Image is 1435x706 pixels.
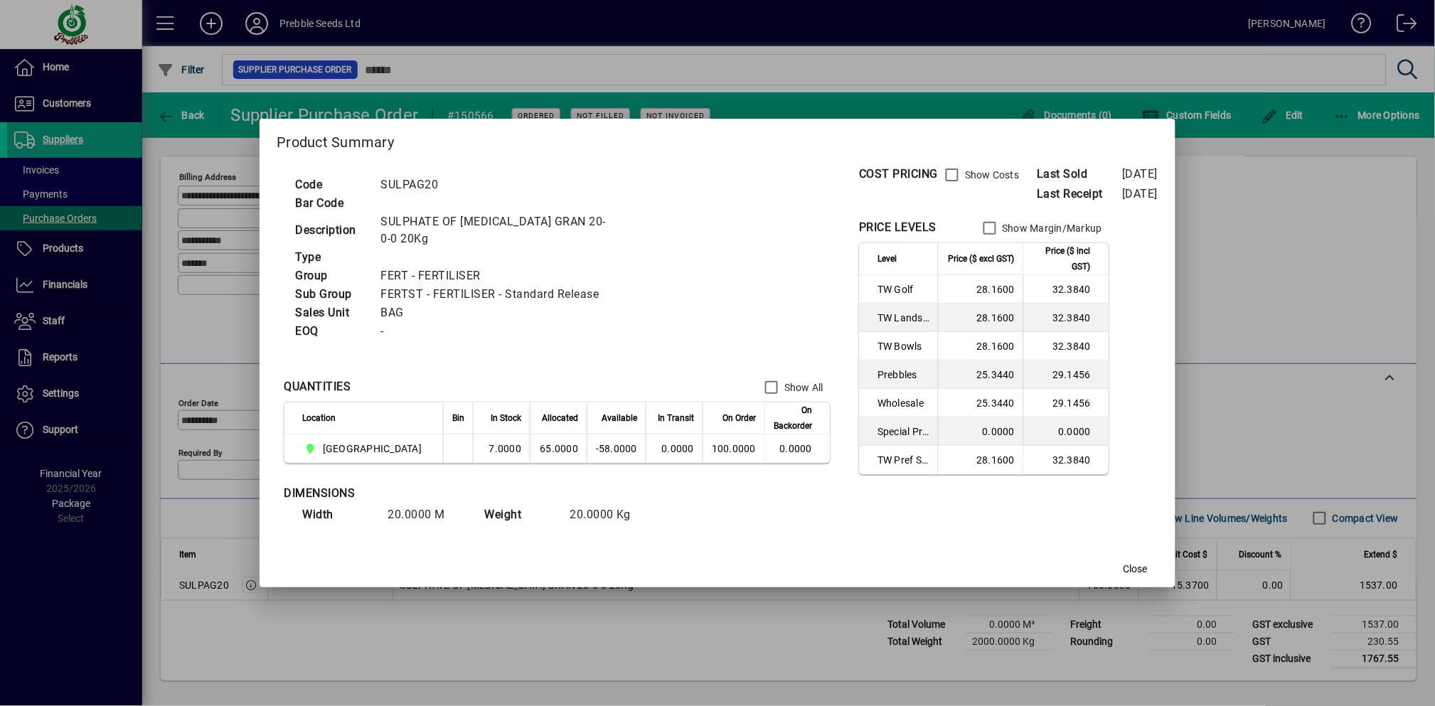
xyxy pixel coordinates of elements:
div: PRICE LEVELS [859,219,937,236]
td: 25.3440 [938,389,1023,417]
td: 7.0000 [473,434,530,463]
div: COST PRICING [859,166,938,183]
td: 32.3840 [1023,446,1109,474]
td: 28.1600 [938,275,1023,304]
span: [GEOGRAPHIC_DATA] [323,442,422,456]
span: TW Golf [877,282,929,296]
span: Price ($ incl GST) [1033,243,1091,274]
h2: Product Summary [260,119,1175,160]
span: Special Price [877,424,929,439]
span: Location [302,410,336,426]
td: - [373,322,632,341]
td: 28.1600 [938,332,1023,360]
td: 32.3840 [1023,304,1109,332]
span: Available [602,410,637,426]
span: 0.0000 [662,443,695,454]
td: SULPHATE OF [MEDICAL_DATA] GRAN 20-0-0 20Kg [373,213,632,248]
span: Level [877,251,897,267]
td: 0.0000 [1023,417,1109,446]
span: On Order [722,410,756,426]
span: TW Landscaper [877,311,929,325]
span: In Transit [658,410,694,426]
td: Sub Group [288,285,373,304]
span: 100.0000 [712,443,756,454]
span: Bin [452,410,464,426]
span: CHRISTCHURCH [302,440,427,457]
span: Close [1124,562,1148,577]
td: 29.1456 [1023,389,1109,417]
td: Weight [477,506,562,524]
td: 0.0000 [938,417,1023,446]
td: 20.0000 Kg [562,506,648,524]
td: 65.0000 [530,434,587,463]
td: SULPAG20 [373,176,632,194]
label: Show Costs [962,168,1020,182]
td: Code [288,176,373,194]
td: Description [288,213,373,248]
td: EOQ [288,322,373,341]
td: 32.3840 [1023,275,1109,304]
td: 0.0000 [764,434,830,463]
label: Show Margin/Markup [1000,221,1103,235]
td: 32.3840 [1023,332,1109,360]
span: Last Receipt [1037,186,1123,203]
td: 29.1456 [1023,360,1109,389]
span: Wholesale [877,396,929,410]
td: -58.0000 [587,434,646,463]
div: QUANTITIES [284,378,351,395]
td: Type [288,248,373,267]
td: 25.3440 [938,360,1023,389]
td: 28.1600 [938,304,1023,332]
button: Close [1113,556,1158,582]
td: FERTST - FERTILISER - Standard Release [373,285,632,304]
span: Prebbles [877,368,929,382]
span: [DATE] [1123,167,1158,181]
td: 20.0000 M [380,506,466,524]
td: BAG [373,304,632,322]
td: Bar Code [288,194,373,213]
td: Sales Unit [288,304,373,322]
td: 28.1600 [938,446,1023,474]
div: DIMENSIONS [284,485,639,502]
span: Last Sold [1037,166,1123,183]
span: On Backorder [774,402,812,434]
span: In Stock [491,410,521,426]
label: Show All [781,380,823,395]
span: TW Pref Sup [877,453,929,467]
td: Group [288,267,373,285]
span: Price ($ excl GST) [948,251,1015,267]
span: [DATE] [1123,187,1158,200]
span: TW Bowls [877,339,929,353]
td: Width [295,506,380,524]
span: Allocated [542,410,578,426]
td: FERT - FERTILISER [373,267,632,285]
